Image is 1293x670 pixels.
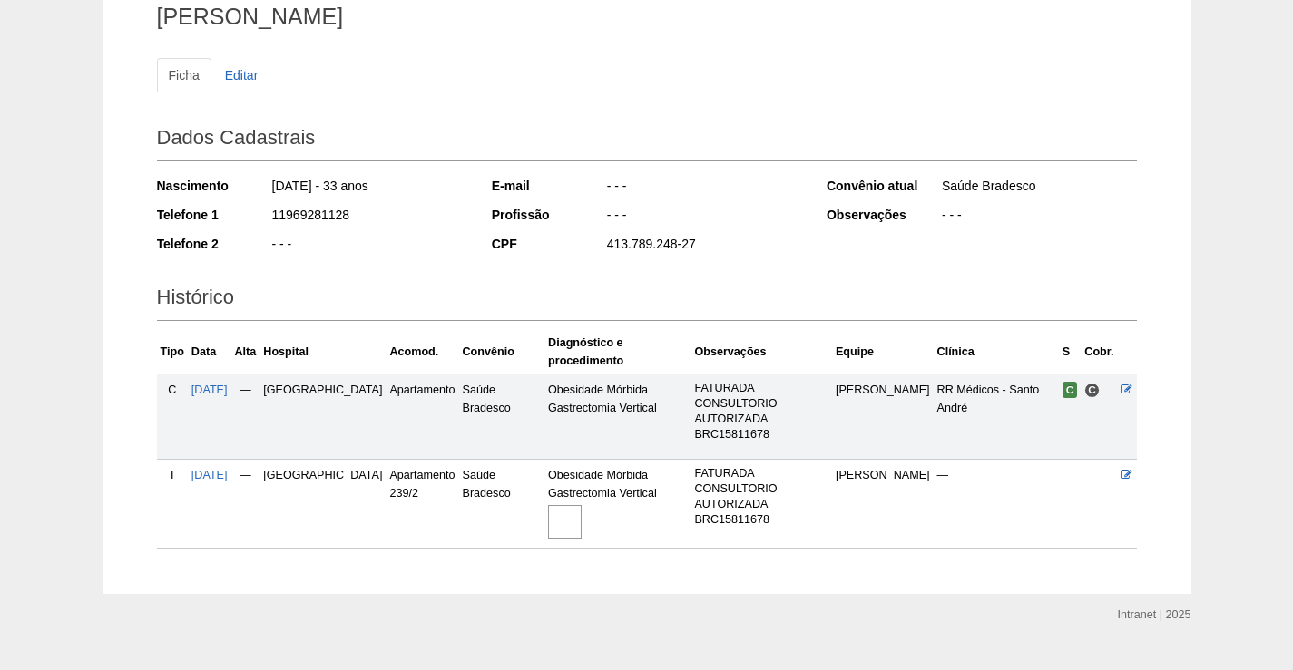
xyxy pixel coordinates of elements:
th: Alta [231,330,260,374]
td: Saúde Bradesco [459,460,545,549]
td: [PERSON_NAME] [832,460,934,549]
h2: Dados Cadastrais [157,120,1137,161]
th: Data [188,330,231,374]
td: — [231,374,260,459]
th: Acomod. [386,330,458,374]
span: Consultório [1084,383,1100,398]
td: Apartamento [386,374,458,459]
a: [DATE] [191,469,228,481]
div: C [161,381,184,399]
span: Confirmada [1063,382,1078,398]
td: Obesidade Mórbida Gastrectomia Vertical [544,374,691,459]
th: S [1059,330,1082,374]
div: Telefone 1 [157,206,270,224]
th: Diagnóstico e procedimento [544,330,691,374]
td: Apartamento 239/2 [386,460,458,549]
th: Tipo [157,330,188,374]
td: — [934,460,1059,549]
td: Saúde Bradesco [459,374,545,459]
th: Convênio [459,330,545,374]
th: Cobr. [1081,330,1117,374]
a: Ficha [157,58,211,92]
a: [DATE] [191,384,228,396]
th: Clínica [934,330,1059,374]
p: FATURADA CONSULTORIO AUTORIZADA BRC15811678 [694,466,828,528]
h1: [PERSON_NAME] [157,5,1137,28]
div: - - - [605,206,802,228]
div: CPF [492,235,605,253]
td: [PERSON_NAME] [832,374,934,459]
div: Telefone 2 [157,235,270,253]
div: Nascimento [157,177,270,195]
div: Profissão [492,206,605,224]
a: Editar [213,58,270,92]
div: Saúde Bradesco [940,177,1137,199]
div: - - - [270,235,467,257]
div: E-mail [492,177,605,195]
td: RR Médicos - Santo André [934,374,1059,459]
div: Intranet | 2025 [1118,606,1191,624]
th: Observações [691,330,831,374]
th: Equipe [832,330,934,374]
td: [GEOGRAPHIC_DATA] [260,460,386,549]
div: Convênio atual [827,177,940,195]
div: - - - [605,177,802,199]
div: 11969281128 [270,206,467,228]
div: 413.789.248-27 [605,235,802,257]
p: FATURADA CONSULTORIO AUTORIZADA BRC15811678 [694,381,828,442]
div: [DATE] - 33 anos [270,177,467,199]
div: I [161,466,184,484]
td: — [231,460,260,549]
h2: Histórico [157,279,1137,321]
td: Obesidade Mórbida Gastrectomia Vertical [544,460,691,549]
div: Observações [827,206,940,224]
td: [GEOGRAPHIC_DATA] [260,374,386,459]
th: Hospital [260,330,386,374]
div: - - - [940,206,1137,228]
